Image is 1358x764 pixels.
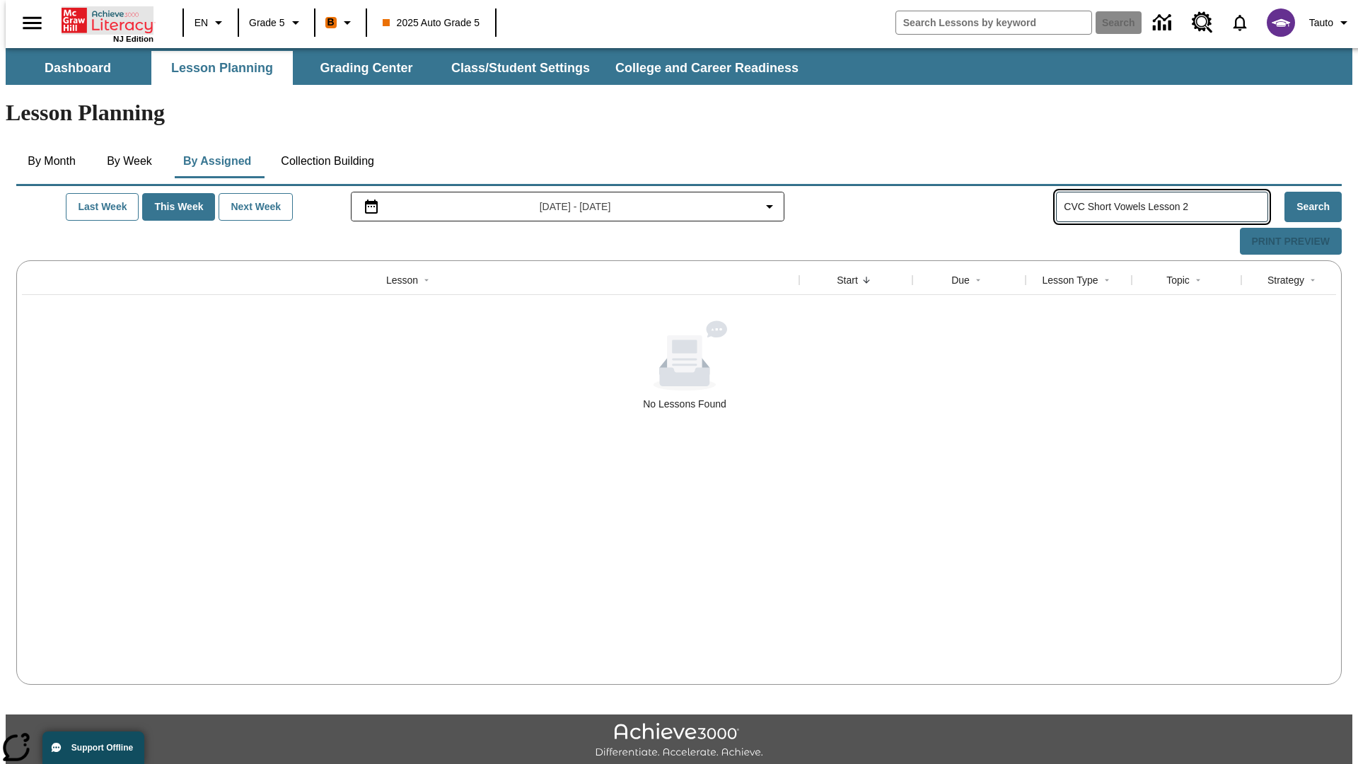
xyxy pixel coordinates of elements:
button: Search [1284,192,1342,222]
button: Support Offline [42,731,144,764]
div: Strategy [1267,273,1304,287]
button: Profile/Settings [1304,10,1358,35]
button: Class/Student Settings [440,51,601,85]
h1: Lesson Planning [6,100,1352,126]
button: Open side menu [11,2,53,44]
span: [DATE] - [DATE] [540,199,611,214]
span: Support Offline [71,743,133,753]
button: Lesson Planning [151,51,293,85]
button: Sort [970,272,987,289]
img: Achieve3000 Differentiate Accelerate Achieve [595,723,763,759]
button: Sort [1304,272,1321,289]
div: Due [951,273,970,287]
button: Dashboard [7,51,149,85]
div: Start [837,273,858,287]
button: Sort [1190,272,1207,289]
div: Home [62,5,153,43]
a: Notifications [1221,4,1258,41]
input: search field [896,11,1091,34]
span: NJ Edition [113,35,153,43]
button: This Week [142,193,215,221]
span: EN [195,16,208,30]
a: Resource Center, Will open in new tab [1183,4,1221,42]
button: Select the date range menu item [357,198,779,215]
button: By Week [94,144,165,178]
button: By Month [16,144,87,178]
span: B [327,13,335,31]
div: SubNavbar [6,48,1352,85]
div: No Lessons Found [643,397,726,411]
button: Grading Center [296,51,437,85]
a: Data Center [1144,4,1183,42]
button: Boost Class color is orange. Change class color [320,10,361,35]
span: 2025 Auto Grade 5 [383,16,480,30]
button: Next Week [219,193,293,221]
button: Sort [418,272,435,289]
button: By Assigned [172,144,262,178]
img: avatar image [1267,8,1295,37]
button: Last Week [66,193,139,221]
div: Lesson [386,273,418,287]
span: Tauto [1309,16,1333,30]
div: SubNavbar [6,51,811,85]
button: Language: EN, Select a language [188,10,233,35]
button: Collection Building [269,144,385,178]
button: Select a new avatar [1258,4,1304,41]
div: No Lessons Found [22,320,1347,411]
button: Sort [858,272,875,289]
button: Grade: Grade 5, Select a grade [243,10,310,35]
span: Grade 5 [249,16,285,30]
div: Topic [1166,273,1190,287]
div: Lesson Type [1042,273,1098,287]
button: Sort [1098,272,1115,289]
a: Home [62,6,153,35]
input: Search Assigned Lessons [1064,197,1267,217]
button: College and Career Readiness [604,51,810,85]
svg: Collapse Date Range Filter [761,198,778,215]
